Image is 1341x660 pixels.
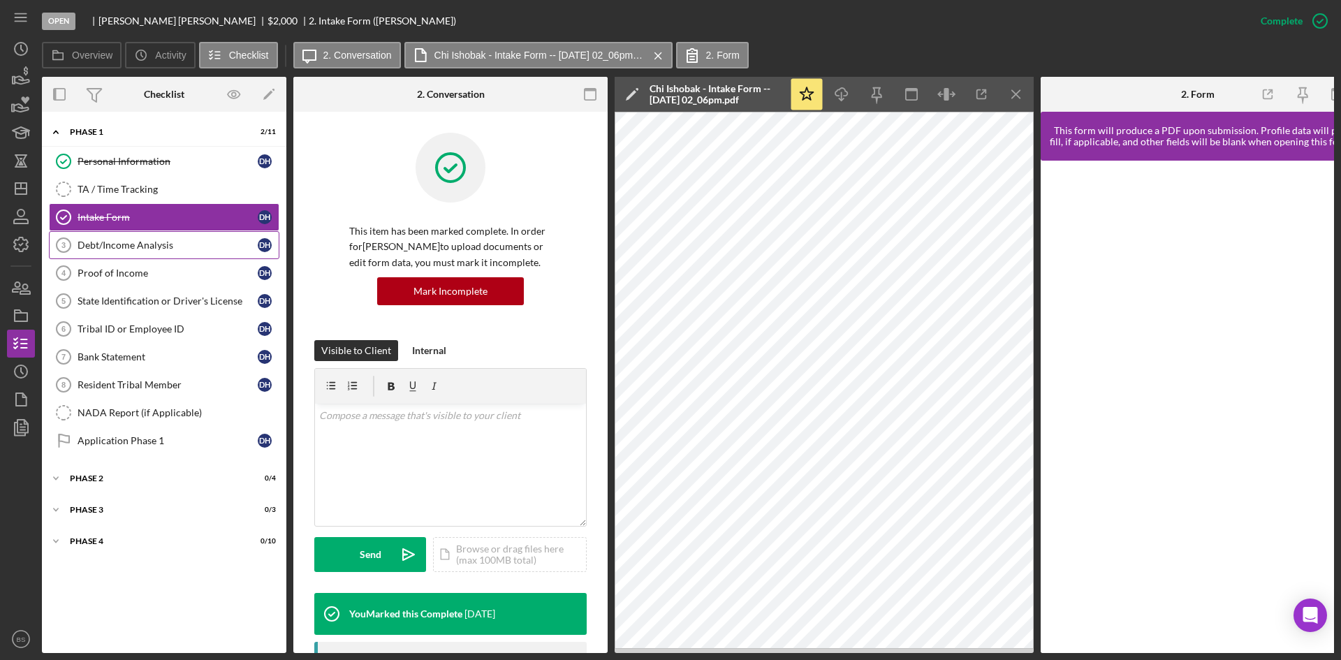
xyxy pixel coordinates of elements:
a: 3Debt/Income AnalysisDH [49,231,279,259]
div: D H [258,210,272,224]
div: Resident Tribal Member [78,379,258,390]
div: D H [258,294,272,308]
a: Application Phase 1DH [49,427,279,455]
div: You Marked this Complete [349,608,462,619]
text: BS [17,636,26,643]
div: Phase 2 [70,474,241,483]
label: Activity [155,50,186,61]
div: State Identification or Driver's License [78,295,258,307]
div: Debt/Income Analysis [78,240,258,251]
tspan: 4 [61,269,66,277]
div: D H [258,378,272,392]
div: D H [258,154,272,168]
button: Overview [42,42,122,68]
div: Application Phase 1 [78,435,258,446]
a: TA / Time Tracking [49,175,279,203]
tspan: 5 [61,297,66,305]
div: Bank Statement [78,351,258,362]
div: Open Intercom Messenger [1294,599,1327,632]
time: 2025-09-29 13:36 [464,608,495,619]
a: 7Bank StatementDH [49,343,279,371]
a: 6Tribal ID or Employee IDDH [49,315,279,343]
div: 2. Conversation [417,89,485,100]
div: [PERSON_NAME] [PERSON_NAME] [98,15,268,27]
a: Intake FormDH [49,203,279,231]
div: Tribal ID or Employee ID [78,323,258,335]
div: 2. Form [1181,89,1215,100]
a: 8Resident Tribal MemberDH [49,371,279,399]
button: BS [7,625,35,653]
div: Phase 4 [70,537,241,545]
label: Overview [72,50,112,61]
button: Chi Ishobak - Intake Form -- [DATE] 02_06pm.pdf [404,42,673,68]
div: Open [42,13,75,30]
div: Intake Form [78,212,258,223]
div: Visible to Client [321,340,391,361]
div: D H [258,266,272,280]
label: Chi Ishobak - Intake Form -- [DATE] 02_06pm.pdf [434,50,644,61]
div: 0 / 10 [251,537,276,545]
tspan: 8 [61,381,66,389]
button: Mark Incomplete [377,277,524,305]
div: Phase 1 [70,128,241,136]
button: Activity [125,42,195,68]
div: Phase 3 [70,506,241,514]
div: 0 / 3 [251,506,276,514]
div: Checklist [144,89,184,100]
div: 0 / 4 [251,474,276,483]
button: Internal [405,340,453,361]
div: D H [258,322,272,336]
div: Chi Ishobak - Intake Form -- [DATE] 02_06pm.pdf [650,83,782,105]
button: 2. Form [676,42,749,68]
div: Send [360,537,381,572]
tspan: 6 [61,325,66,333]
a: 5State Identification or Driver's LicenseDH [49,287,279,315]
button: Checklist [199,42,278,68]
label: 2. Form [706,50,740,61]
button: Visible to Client [314,340,398,361]
div: Internal [412,340,446,361]
div: Personal Information [78,156,258,167]
div: NADA Report (if Applicable) [78,407,279,418]
a: Personal InformationDH [49,147,279,175]
div: 2. Intake Form ([PERSON_NAME]) [309,15,456,27]
div: Proof of Income [78,267,258,279]
button: Send [314,537,426,572]
a: 4Proof of IncomeDH [49,259,279,287]
div: TA / Time Tracking [78,184,279,195]
button: 2. Conversation [293,42,401,68]
div: D H [258,434,272,448]
a: NADA Report (if Applicable) [49,399,279,427]
div: Complete [1261,7,1303,35]
div: D H [258,350,272,364]
div: 2 / 11 [251,128,276,136]
div: Mark Incomplete [413,277,488,305]
button: Complete [1247,7,1334,35]
label: 2. Conversation [323,50,392,61]
tspan: 3 [61,241,66,249]
p: This item has been marked complete. In order for [PERSON_NAME] to upload documents or edit form d... [349,223,552,270]
label: Checklist [229,50,269,61]
span: $2,000 [268,15,298,27]
tspan: 7 [61,353,66,361]
div: D H [258,238,272,252]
